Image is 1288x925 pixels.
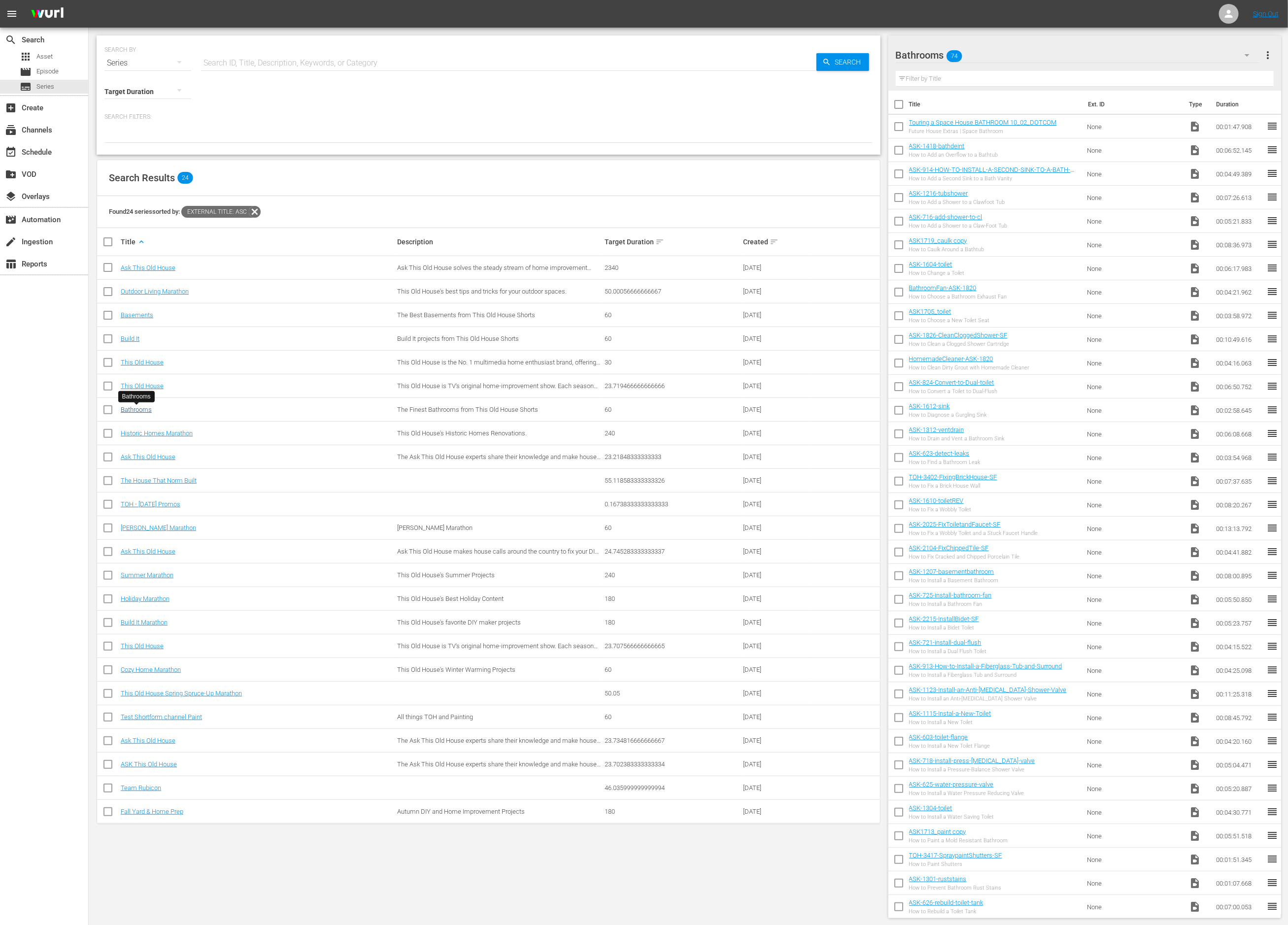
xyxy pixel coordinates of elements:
span: Ask This Old House makes house calls around the country to fix your DIY issues. [397,548,599,562]
div: [DATE] [743,548,809,555]
a: Ask This Old House [121,548,175,555]
td: 00:07:26.613 [1212,186,1266,209]
span: reorder [1266,404,1278,416]
th: Title [909,91,1082,118]
td: 00:06:08.668 [1212,422,1266,446]
div: 50.00056666666667 [605,288,740,295]
a: ASK-721-install-dual-flush [909,639,982,646]
span: reorder [1266,735,1278,747]
span: reorder [1266,617,1278,628]
span: Video [1189,404,1201,416]
td: None [1083,659,1185,682]
div: 23.21848333333333 [605,453,740,461]
td: None [1083,446,1185,469]
span: Video [1189,263,1201,274]
div: How to Drain and Vent a Bathroom Sink [909,435,1005,442]
span: This Old House is TV's original home-improvement show. Each season our award-winning pros renovat... [397,642,598,664]
td: 00:06:50.752 [1212,375,1266,398]
td: 00:07:37.635 [1212,469,1266,493]
div: How to Install a New Toilet Flange [909,743,990,749]
div: [DATE] [743,382,809,390]
a: ASK-2104-FixChippedTile-SF [909,544,989,552]
a: This Old House [121,642,164,650]
td: 00:13:13.792 [1212,517,1266,540]
td: None [1083,115,1185,138]
span: Video [1189,688,1201,700]
a: ASK-716-add-shower-to-cl [909,213,983,221]
td: None [1083,469,1185,493]
span: Found 24 series sorted by: [109,208,261,215]
span: reorder [1266,309,1278,321]
span: Schedule [5,146,17,158]
div: Created [743,236,809,248]
td: 00:04:25.098 [1212,659,1266,682]
span: The Ask This Old House experts share their knowledge and make house calls all over [GEOGRAPHIC_DA... [397,453,601,468]
span: reorder [1266,759,1278,770]
td: None [1083,635,1185,659]
td: None [1083,588,1185,611]
td: 00:03:54.968 [1212,446,1266,469]
td: 00:05:50.850 [1212,588,1266,611]
span: reorder [1266,262,1278,274]
a: ASK-1604-toilet [909,261,952,268]
span: Asset [36,52,53,62]
div: 60 [605,666,740,673]
div: 30 [605,359,740,366]
span: 24 [177,172,193,184]
a: Fall Yard & Home Prep [121,808,183,815]
td: None [1083,209,1185,233]
td: None [1083,564,1185,588]
div: Bathrooms [896,41,1259,69]
div: [DATE] [743,642,809,650]
span: Overlays [5,191,17,202]
span: Video [1189,664,1201,676]
span: The Finest Bathrooms from This Old House Shorts [397,406,538,413]
a: ASK-1612-sink [909,402,950,410]
div: [DATE] [743,690,809,697]
a: ASK-1418-bathdeint [909,142,965,150]
td: 00:05:04.471 [1212,753,1266,777]
span: Search Results [109,172,175,184]
span: This Old House is TV's original home-improvement show. Each season our award-winning pros renovat... [397,382,598,404]
span: Video [1189,333,1201,345]
td: 00:05:23.757 [1212,611,1266,635]
a: HomemadeCleaner-ASK-1820 [909,355,993,363]
span: reorder [1266,286,1278,297]
a: ASK-1826-CleanCloggedShower-SF [909,331,1008,339]
div: 23.707566666666665 [605,642,740,650]
span: Video [1189,428,1201,440]
a: ASK-2215-InstallBidet-SF [909,615,979,623]
div: How to Fix a Brick House Wall [909,483,997,489]
div: 24.745283333333337 [605,548,740,555]
span: reorder [1266,238,1278,250]
div: How to Install a Fiberglass Tub and Surround [909,672,1062,678]
a: [PERSON_NAME] Marathon [121,524,196,531]
a: ASK-824-Convert-to-Dual-toilet [909,379,994,386]
a: The House That Norm Built [121,477,197,484]
span: reorder [1266,688,1278,699]
div: Future House Extras | Space Bathroom [909,128,1057,134]
span: Episode [36,66,59,76]
span: reorder [1266,711,1278,723]
span: Build It projects from This Old House Shorts [397,335,519,342]
span: The Best Basements from This Old House Shorts [397,311,535,319]
span: Video [1189,215,1201,227]
a: ASK1713_paint copy [909,828,966,835]
a: ASK-2025-FixToiletandFaucet-SF [909,521,1001,528]
td: 00:11:25.318 [1212,682,1266,706]
span: Video [1189,144,1201,156]
a: ASK-623-detect-leaks [909,450,970,457]
div: [DATE] [743,595,809,602]
span: Video [1189,617,1201,629]
span: This Old House's best tips and tricks for your outdoor spaces. [397,288,567,295]
span: reorder [1266,120,1278,132]
span: The Ask This Old House experts share their knowledge and make house calls all over [GEOGRAPHIC_DA... [397,760,601,775]
div: How to Add a Shower to a Clawfoot Tub [909,199,1005,205]
span: Video [1189,735,1201,747]
div: 23.702383333333334 [605,760,740,768]
td: None [1083,351,1185,375]
div: How to Clean Dirty Grout with Homemade Cleaner [909,364,1030,371]
span: This Old House's Winter Warming Projects [397,666,515,673]
span: Video [1189,168,1201,180]
a: Ask This Old House [121,453,175,461]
